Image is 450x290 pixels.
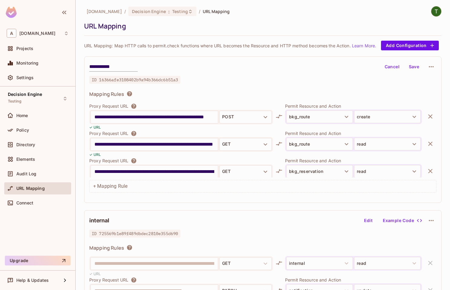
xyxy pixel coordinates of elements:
button: bkg_route [286,110,353,123]
button: Save [404,62,424,72]
button: Example Code [380,216,424,225]
span: Help & Updates [16,278,49,283]
button: Upgrade [5,256,71,265]
button: bkg_route [286,138,353,150]
p: Proxy Request URL [89,277,128,283]
span: Testing [8,99,21,104]
span: Connect [16,201,33,205]
span: Decision Engine [132,8,166,14]
img: SReyMgAAAABJRU5ErkJggg== [6,7,17,18]
span: Settings [16,75,34,80]
button: Add Configuration [381,41,439,50]
p: ✓ URL [89,124,101,130]
p: Proxy Request URL [89,130,128,137]
span: Audit Log [16,171,36,176]
h2: internal [89,217,109,224]
button: read [354,165,421,178]
p: Permit Resource and Action [285,277,422,283]
span: Elements [16,157,35,162]
p: Permit Resource and Action [285,158,422,164]
button: read [354,257,421,270]
span: : [168,9,170,14]
span: URL Mapping [16,186,45,191]
p: Permit Resource and Action [285,130,422,136]
span: the active workspace [87,8,122,14]
p: ✓ URL [89,152,101,157]
img: Taha ÇEKEN [431,6,441,16]
span: Workspace: abclojistik.com [19,31,55,36]
span: ID 16366afe3108402b9a94b366dc6b51a3 [89,76,180,84]
span: Monitoring [16,61,39,66]
button: GET [219,138,272,151]
span: Home [16,113,28,118]
p: URL Mapping: Map HTTP calls to permit.check functions where URL becomes the Resource and HTTP met... [84,43,376,49]
a: Learn More. [352,43,376,48]
li: / [199,8,200,14]
span: Mapping Rules [89,244,124,251]
div: + Mapping Rule [89,180,436,193]
span: Projects [16,46,33,51]
span: Directory [16,142,35,147]
div: URL Mapping [84,22,439,31]
span: URL Mapping [203,8,230,14]
p: Proxy Request URL [89,158,128,164]
button: read [354,138,421,150]
button: Cancel [382,62,402,72]
p: Permit Resource and Action [285,103,422,109]
p: Proxy Request URL [89,103,128,109]
button: create [354,110,421,123]
li: / [124,8,126,14]
button: GET [219,257,272,270]
span: Testing [172,8,188,14]
button: POST [219,111,272,123]
p: ✓ URL [89,271,101,277]
button: Edit [359,216,378,225]
span: ID 725569b1e89f489dbdec2810e355d690 [89,230,180,238]
button: GET [219,165,272,178]
span: A [7,29,16,38]
span: Mapping Rules [89,91,124,97]
button: internal [286,257,353,270]
span: Decision Engine [8,92,42,97]
span: Policy [16,128,29,133]
button: bkg_reservation [286,165,353,178]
